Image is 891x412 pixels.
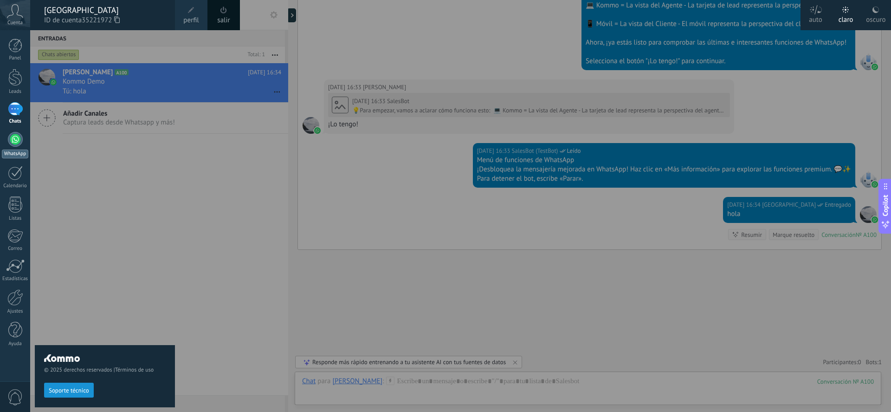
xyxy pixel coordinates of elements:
[115,366,154,373] a: Términos de uso
[217,15,230,26] a: salir
[7,20,23,26] span: Cuenta
[2,341,29,347] div: Ayuda
[2,55,29,61] div: Panel
[49,387,89,394] span: Soporte técnico
[183,15,199,26] span: perfil
[2,118,29,124] div: Chats
[839,6,853,30] div: claro
[2,216,29,222] div: Listas
[866,6,885,30] div: oscuro
[2,308,29,314] div: Ajustes
[2,246,29,252] div: Correo
[2,183,29,189] div: Calendario
[881,195,890,216] span: Copilot
[2,150,28,158] div: WhatsApp
[44,366,166,373] span: © 2025 derechos reservados |
[44,5,166,15] div: [GEOGRAPHIC_DATA]
[82,15,120,26] span: 35221972
[44,383,94,398] button: Soporte técnico
[44,386,94,393] a: Soporte técnico
[2,276,29,282] div: Estadísticas
[2,89,29,95] div: Leads
[809,6,822,30] div: auto
[44,15,166,26] span: ID de cuenta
